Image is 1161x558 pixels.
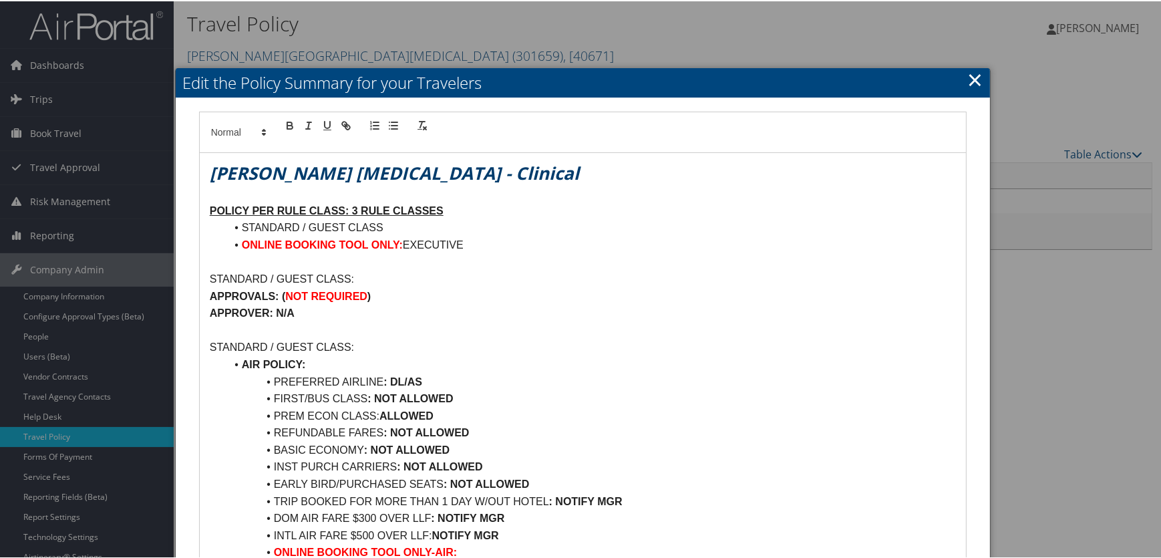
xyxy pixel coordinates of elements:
[282,289,285,301] strong: (
[210,160,579,184] em: [PERSON_NAME] [MEDICAL_DATA] - Clinical
[397,460,482,471] strong: : NOT ALLOWED
[549,495,623,506] strong: : NOTIFY MGR
[226,372,957,390] li: PREFERRED AIRLINE
[176,67,991,96] h2: Edit the Policy Summary for your Travelers
[383,426,469,437] strong: : NOT ALLOWED
[226,218,957,235] li: STANDARD / GUEST CLASS
[226,526,957,543] li: INTL AIR FARE $500 OVER LLF:
[967,65,983,92] a: Close
[383,375,422,386] strong: : DL/AS
[226,423,957,440] li: REFUNDABLE FARES
[285,289,367,301] strong: NOT REQUIRED
[274,545,457,557] strong: ONLINE BOOKING TOOL ONLY-AIR:
[210,289,279,301] strong: APPROVALS:
[226,509,957,526] li: DOM AIR FARE $300 OVER LLF
[242,358,306,369] strong: AIR POLICY:
[226,457,957,474] li: INST PURCH CARRIERS
[432,529,499,540] strong: NOTIFY MGR
[242,238,403,249] strong: ONLINE BOOKING TOOL ONLY:
[210,337,957,355] p: STANDARD / GUEST CLASS:
[226,389,957,406] li: FIRST/BUS CLASS
[226,406,957,424] li: PREM ECON CLASS:
[210,204,444,215] u: POLICY PER RULE CLASS: 3 RULE CLASSES
[226,235,957,253] li: EXECUTIVE
[226,440,957,458] li: BASIC ECONOMY
[367,289,371,301] strong: )
[226,492,957,509] li: TRIP BOOKED FOR MORE THAN 1 DAY W/OUT HOTEL
[210,306,295,317] strong: APPROVER: N/A
[364,443,450,454] strong: : NOT ALLOWED
[367,392,371,403] strong: :
[431,511,504,523] strong: : NOTIFY MGR
[226,474,957,492] li: EARLY BIRD/PURCHASED SEATS
[379,409,434,420] strong: ALLOWED
[374,392,454,403] strong: NOT ALLOWED
[444,477,529,489] strong: : NOT ALLOWED
[210,269,957,287] p: STANDARD / GUEST CLASS:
